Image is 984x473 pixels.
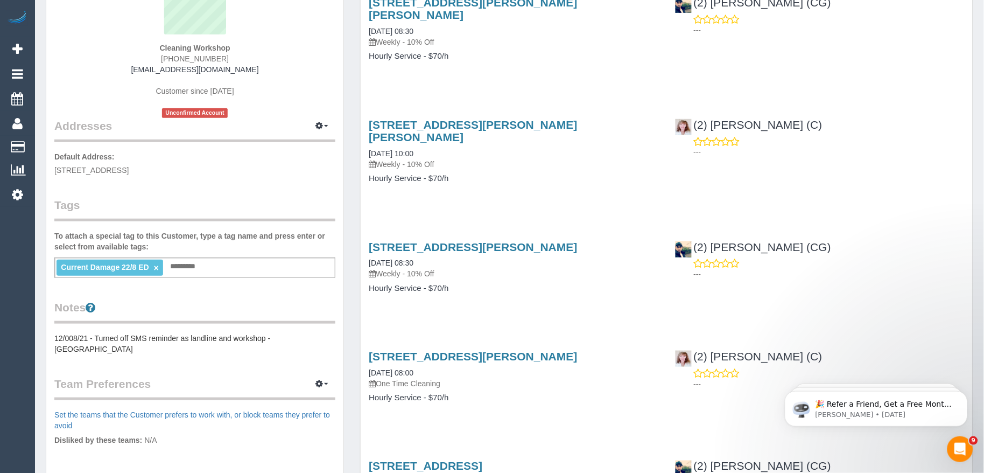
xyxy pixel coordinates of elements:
[369,284,658,293] h4: Hourly Service - $70/h
[676,119,692,135] img: (2) Kerry Welfare (C)
[54,300,335,324] legend: Notes
[694,379,965,389] p: ---
[969,436,978,445] span: 9
[369,460,482,472] a: [STREET_ADDRESS]
[54,151,115,162] label: Default Address:
[61,263,149,272] span: Current Damage 22/8 ED
[54,435,142,446] label: Disliked by these teams:
[131,65,259,74] a: [EMAIL_ADDRESS][DOMAIN_NAME]
[369,149,413,158] a: [DATE] 10:00
[54,376,335,400] legend: Team Preferences
[369,174,658,183] h4: Hourly Service - $70/h
[6,11,28,26] img: Automaid Logo
[160,44,230,52] strong: Cleaning Workshop
[369,350,577,363] a: [STREET_ADDRESS][PERSON_NAME]
[369,52,658,61] h4: Hourly Service - $70/h
[676,241,692,258] img: (2) Syed Razvi (CG)
[694,269,965,280] p: ---
[947,436,973,462] iframe: Intercom live chat
[54,231,335,252] label: To attach a special tag to this Customer, type a tag name and press enter or select from availabl...
[369,378,658,389] p: One Time Cleaning
[369,268,658,279] p: Weekly - 10% Off
[369,393,658,402] h4: Hourly Service - $70/h
[161,54,229,63] span: [PHONE_NUMBER]
[369,241,577,253] a: [STREET_ADDRESS][PERSON_NAME]
[156,87,234,95] span: Customer since [DATE]
[369,159,658,170] p: Weekly - 10% Off
[54,411,330,430] a: Set the teams that the Customer prefers to work with, or block teams they prefer to avoid
[369,368,413,377] a: [DATE] 08:00
[769,368,984,444] iframe: Intercom notifications message
[369,27,413,36] a: [DATE] 08:30
[694,147,965,157] p: ---
[369,119,577,143] a: [STREET_ADDRESS][PERSON_NAME][PERSON_NAME]
[162,108,228,117] span: Unconfirmed Account
[54,197,335,221] legend: Tags
[369,259,413,267] a: [DATE] 08:30
[54,333,335,354] pre: 12/008/21 - Turned off SMS reminder as landline and workshop - [GEOGRAPHIC_DATA]
[675,119,823,131] a: (2) [PERSON_NAME] (C)
[675,460,832,472] a: (2) [PERSON_NAME] (CG)
[675,241,832,253] a: (2) [PERSON_NAME] (CG)
[675,350,823,363] a: (2) [PERSON_NAME] (C)
[154,263,159,273] a: ×
[369,37,658,47] p: Weekly - 10% Off
[54,166,129,175] span: [STREET_ADDRESS]
[694,25,965,36] p: ---
[144,436,157,445] span: N/A
[676,351,692,367] img: (2) Kerry Welfare (C)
